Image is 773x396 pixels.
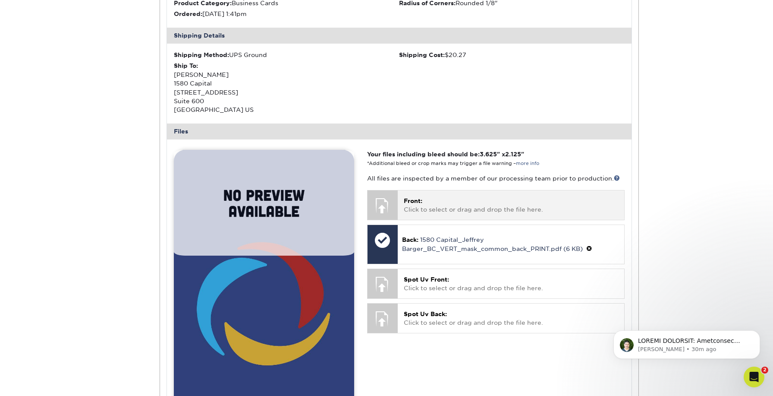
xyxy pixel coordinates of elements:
[744,367,764,387] iframe: Intercom live chat
[174,51,399,59] div: UPS Ground
[404,310,618,327] p: Click to select or drag and drop the file here.
[367,151,524,158] strong: Your files including bleed should be: " x "
[167,124,632,139] div: Files
[174,10,202,17] strong: Ordered:
[167,28,632,43] div: Shipping Details
[404,276,449,283] span: Spot Uv Front:
[174,10,399,18] li: [DATE] 1:41pm
[174,51,229,58] strong: Shipping Method:
[404,275,618,293] p: Click to select or drag and drop the file here.
[600,312,773,373] iframe: Intercom notifications message
[761,367,768,374] span: 2
[404,197,422,204] span: Front:
[516,161,539,166] a: more info
[402,236,418,243] span: Back:
[2,370,73,393] iframe: Google Customer Reviews
[480,151,497,158] span: 3.625
[399,51,625,59] div: $20.27
[399,51,445,58] strong: Shipping Cost:
[404,310,447,317] span: Spot Uv Back:
[505,151,521,158] span: 2.125
[174,61,399,114] div: [PERSON_NAME] 1580 Capital [STREET_ADDRESS] Suite 600 [GEOGRAPHIC_DATA] US
[404,196,618,214] p: Click to select or drag and drop the file here.
[367,161,539,166] small: *Additional bleed or crop marks may trigger a file warning –
[367,174,625,183] p: All files are inspected by a member of our processing team prior to production.
[174,62,198,69] strong: Ship To:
